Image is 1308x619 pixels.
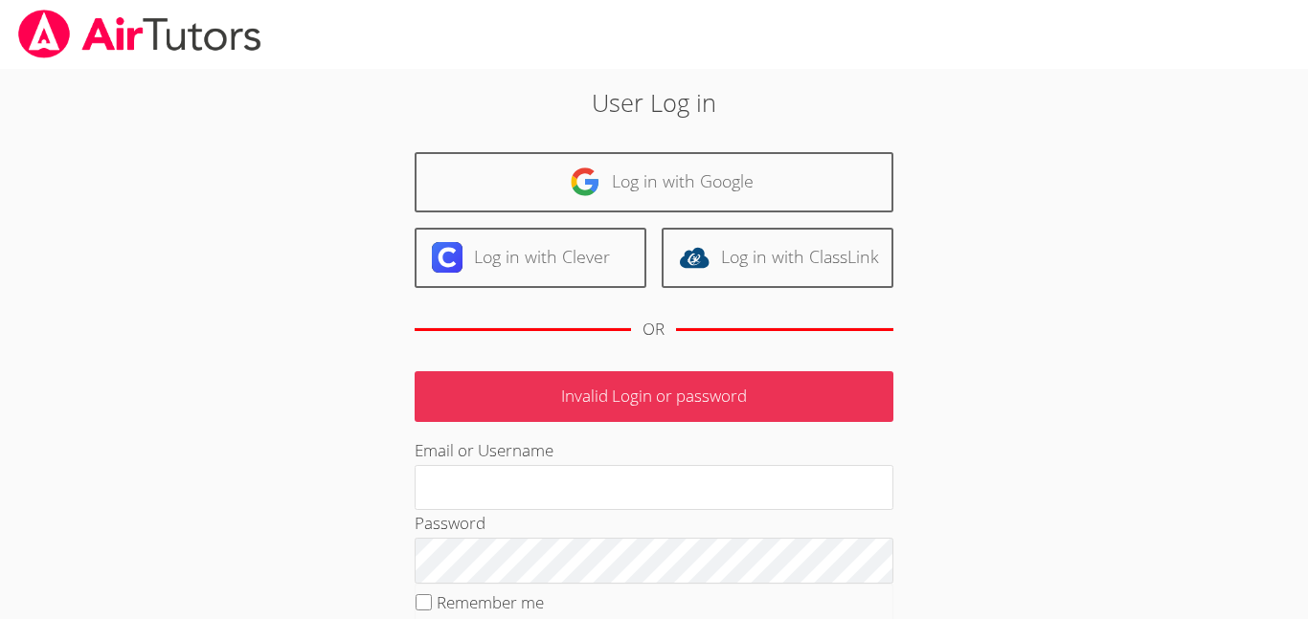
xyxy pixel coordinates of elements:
img: clever-logo-6eab21bc6e7a338710f1a6ff85c0baf02591cd810cc4098c63d3a4b26e2feb20.svg [432,242,462,273]
div: OR [643,316,665,343]
a: Log in with Google [415,152,893,212]
img: google-logo-50288ca7cdecda66e5e0955fdab243c47b7ad437acaf1139b6f446037453330a.svg [570,166,600,197]
label: Password [415,512,485,534]
label: Email or Username [415,439,553,461]
h2: User Log in [301,84,1007,121]
a: Log in with Clever [415,228,646,288]
label: Remember me [437,591,544,613]
img: airtutors_banner-c4298cdbf04f3fff15de1276eac7730deb9818008684d7c2e4769d2f7ddbe033.png [16,10,263,58]
img: classlink-logo-d6bb404cc1216ec64c9a2012d9dc4662098be43eaf13dc465df04b49fa7ab582.svg [679,242,710,273]
p: Invalid Login or password [415,371,893,422]
a: Log in with ClassLink [662,228,893,288]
